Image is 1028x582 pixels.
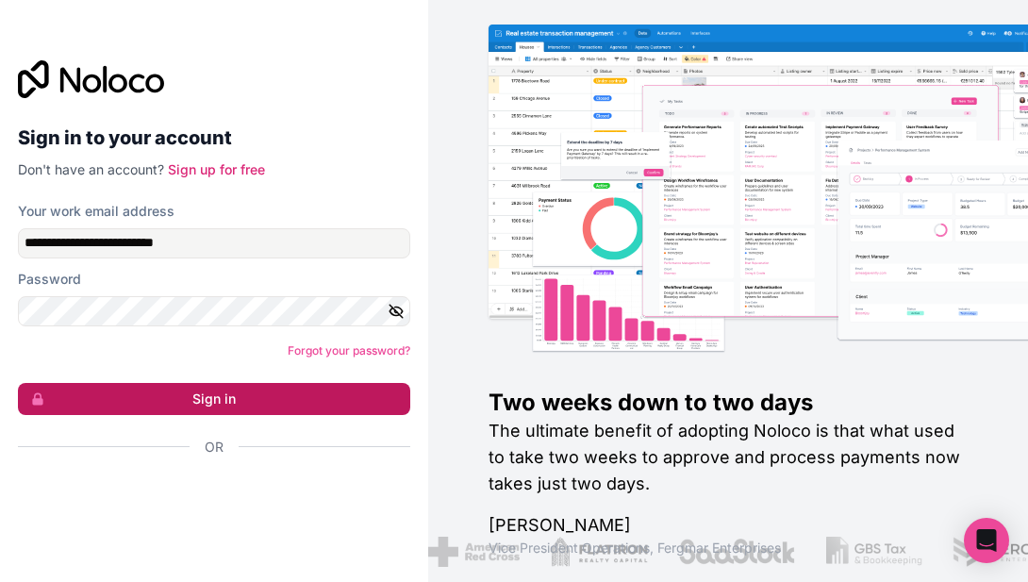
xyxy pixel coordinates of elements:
h1: [PERSON_NAME] [489,512,968,539]
iframe: Sign in with Google Button [8,477,405,519]
img: /assets/american-red-cross-BAupjrZR.png [427,537,519,567]
h1: Vice President Operations , Fergmar Enterprises [489,539,968,557]
span: Or [205,438,224,457]
button: Sign in [18,383,410,415]
label: Password [18,270,81,289]
label: Your work email address [18,202,174,221]
div: Open Intercom Messenger [964,518,1009,563]
span: Don't have an account? [18,161,164,177]
h1: Two weeks down to two days [489,388,968,418]
a: Sign up for free [168,161,265,177]
h2: Sign in to your account [18,121,410,155]
h2: The ultimate benefit of adopting Noloco is that what used to take two weeks to approve and proces... [489,418,968,497]
input: Password [18,296,410,326]
a: Forgot your password? [288,343,410,358]
input: Email address [18,228,410,258]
